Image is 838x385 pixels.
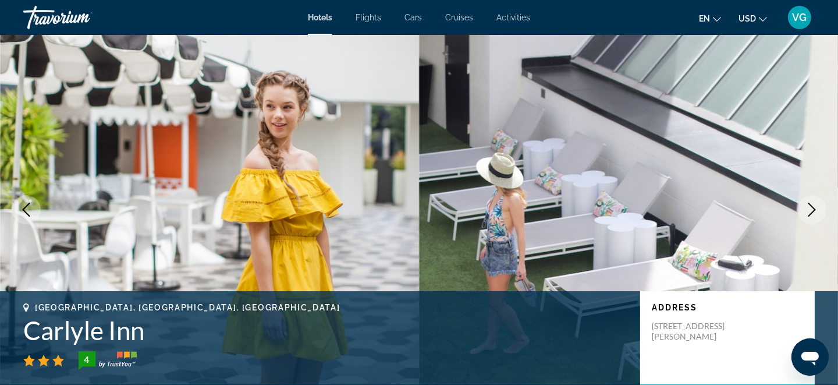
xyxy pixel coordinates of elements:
a: Flights [356,13,381,22]
a: Hotels [308,13,332,22]
a: Cars [404,13,422,22]
p: Address [652,303,803,312]
h1: Carlyle Inn [23,315,628,345]
p: [STREET_ADDRESS][PERSON_NAME] [652,321,745,342]
span: en [699,14,710,23]
button: Change language [699,10,721,27]
a: Travorium [23,2,140,33]
span: VG [793,12,807,23]
button: Change currency [738,10,767,27]
div: 4 [75,352,98,366]
button: User Menu [784,5,815,30]
iframe: Button to launch messaging window [791,338,829,376]
img: trustyou-badge-hor.svg [79,351,137,370]
button: Next image [797,195,826,224]
a: Activities [496,13,530,22]
span: [GEOGRAPHIC_DATA], [GEOGRAPHIC_DATA], [GEOGRAPHIC_DATA] [35,303,340,312]
a: Cruises [445,13,473,22]
button: Previous image [12,195,41,224]
span: USD [738,14,756,23]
